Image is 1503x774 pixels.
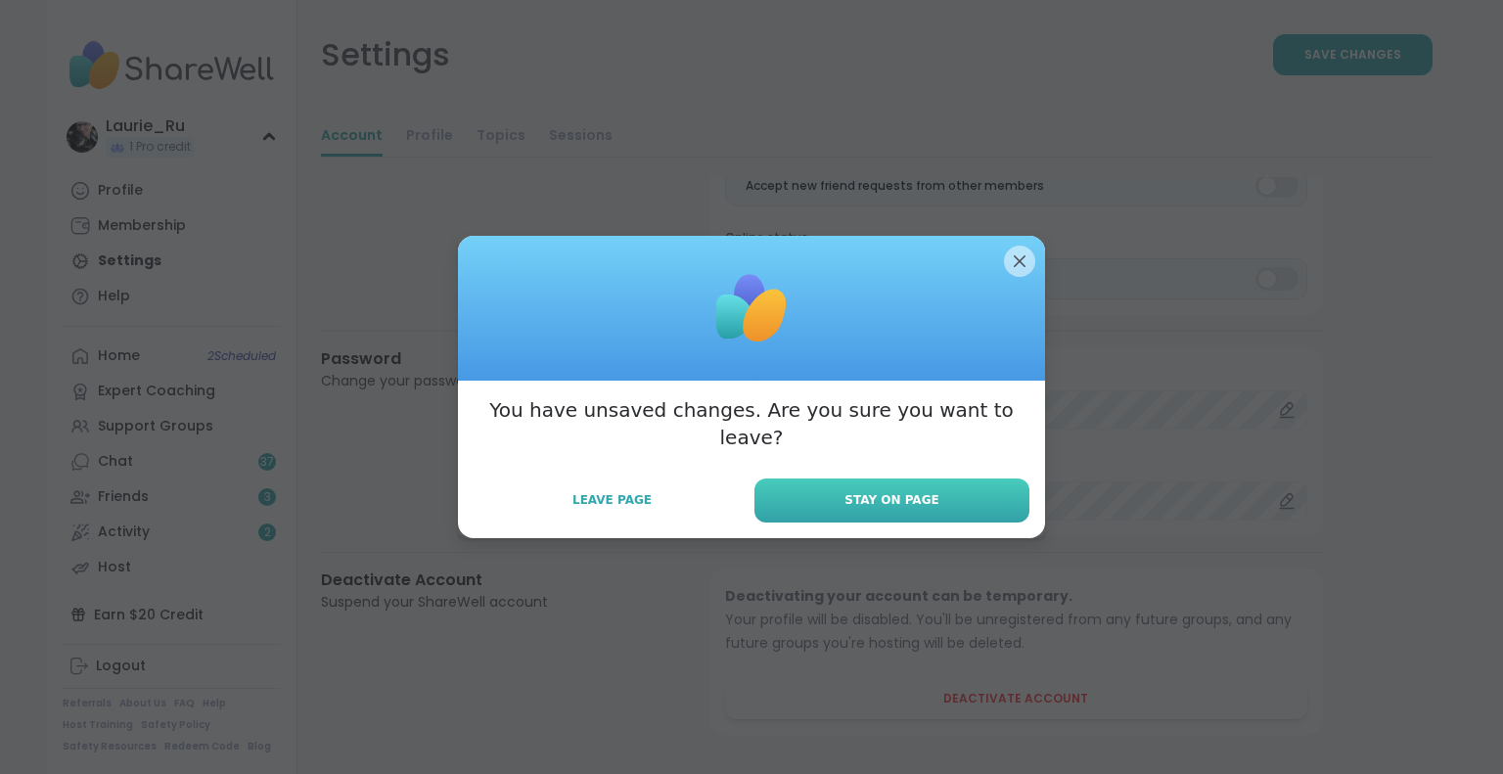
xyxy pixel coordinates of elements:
span: Stay on Page [844,491,938,509]
img: ShareWell Logomark [703,259,800,357]
button: Stay on Page [754,478,1029,523]
button: Leave Page [474,479,751,521]
span: Leave Page [572,491,652,509]
h3: You have unsaved changes. Are you sure you want to leave? [474,396,1029,451]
